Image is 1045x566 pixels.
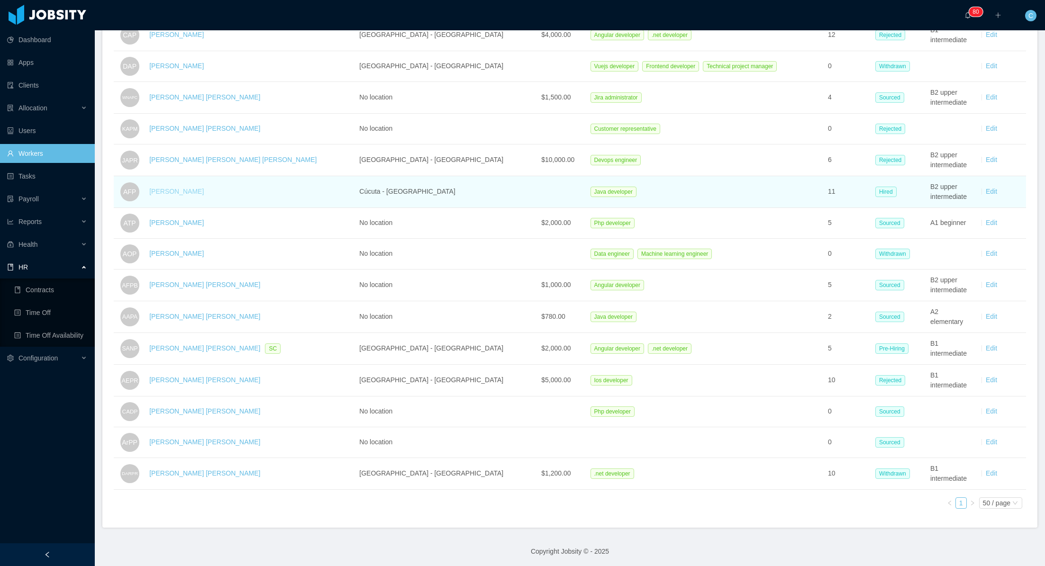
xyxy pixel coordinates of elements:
[122,308,137,325] span: AAPA
[824,396,872,427] td: 0
[824,82,872,114] td: 4
[18,354,58,362] span: Configuration
[875,219,908,226] a: Sourced
[875,218,904,228] span: Sourced
[541,156,574,163] span: $10,000.00
[875,312,904,322] span: Sourced
[355,19,537,51] td: [GEOGRAPHIC_DATA] - [GEOGRAPHIC_DATA]
[591,249,634,259] span: Data engineer
[875,407,908,415] a: Sourced
[875,93,908,101] a: Sourced
[122,404,137,420] span: CADP
[1012,500,1018,507] i: icon: down
[541,469,571,477] span: $1,200.00
[7,53,87,72] a: icon: appstoreApps
[824,333,872,365] td: 5
[18,218,42,225] span: Reports
[123,57,136,76] span: DAP
[986,469,997,477] a: Edit
[123,26,136,45] span: CAP
[149,188,204,195] a: [PERSON_NAME]
[18,104,47,112] span: Allocation
[927,208,974,239] td: A1 beginner
[355,270,537,301] td: No location
[541,313,565,320] span: $780.00
[986,188,997,195] a: Edit
[121,371,138,389] span: AEPR
[265,343,281,354] span: SC
[149,93,260,101] a: [PERSON_NAME] [PERSON_NAME]
[986,93,997,101] a: Edit
[591,30,644,40] span: Angular developer
[149,125,260,132] a: [PERSON_NAME] [PERSON_NAME]
[875,437,904,448] span: Sourced
[7,76,87,95] a: icon: auditClients
[648,343,691,354] span: .net developer
[875,376,909,384] a: Rejected
[355,51,537,82] td: [GEOGRAPHIC_DATA] - [GEOGRAPHIC_DATA]
[986,438,997,446] a: Edit
[591,406,635,417] span: Php developer
[149,62,204,70] a: [PERSON_NAME]
[18,263,28,271] span: HR
[18,241,37,248] span: Health
[355,458,537,490] td: [GEOGRAPHIC_DATA] - [GEOGRAPHIC_DATA]
[824,427,872,458] td: 0
[955,497,967,509] li: 1
[642,61,699,72] span: Frontend developer
[122,91,137,103] span: WNAPC
[122,151,138,169] span: JAPR
[875,468,910,479] span: Withdrawn
[967,497,978,509] li: Next Page
[964,12,971,18] i: icon: bell
[541,376,571,384] span: $5,000.00
[122,121,137,136] span: KAPM
[986,250,997,257] a: Edit
[7,144,87,163] a: icon: userWorkers
[591,312,636,322] span: Java developer
[149,219,204,226] a: [PERSON_NAME]
[927,144,974,176] td: B2 upper intermediate
[824,114,872,144] td: 0
[122,340,137,357] span: SANP
[986,407,997,415] a: Edit
[355,427,537,458] td: No location
[875,188,900,195] a: Hired
[7,30,87,49] a: icon: pie-chartDashboard
[591,218,635,228] span: Php developer
[14,280,87,299] a: icon: bookContracts
[355,301,537,333] td: No location
[976,7,979,17] p: 0
[875,249,910,259] span: Withdrawn
[14,326,87,345] a: icon: profileTime Off Availability
[149,407,260,415] a: [PERSON_NAME] [PERSON_NAME]
[355,176,537,208] td: Cúcuta - [GEOGRAPHIC_DATA]
[355,333,537,365] td: [GEOGRAPHIC_DATA] - [GEOGRAPHIC_DATA]
[875,62,914,70] a: Withdrawn
[122,467,138,480] span: DARPR
[7,196,14,202] i: icon: file-protect
[875,313,908,320] a: Sourced
[875,61,910,72] span: Withdrawn
[355,208,537,239] td: No location
[824,301,872,333] td: 2
[986,344,997,352] a: Edit
[149,250,204,257] a: [PERSON_NAME]
[986,62,997,70] a: Edit
[355,239,537,270] td: No location
[986,376,997,384] a: Edit
[875,375,905,386] span: Rejected
[875,187,897,197] span: Hired
[123,182,136,201] span: AFP
[14,303,87,322] a: icon: profileTime Off
[591,343,644,354] span: Angular developer
[591,468,634,479] span: .net developer
[355,114,537,144] td: No location
[149,313,260,320] a: [PERSON_NAME] [PERSON_NAME]
[986,156,997,163] a: Edit
[149,31,204,38] a: [PERSON_NAME]
[986,219,997,226] a: Edit
[591,155,641,165] span: Devops engineer
[944,497,955,509] li: Previous Page
[927,333,974,365] td: B1 intermediate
